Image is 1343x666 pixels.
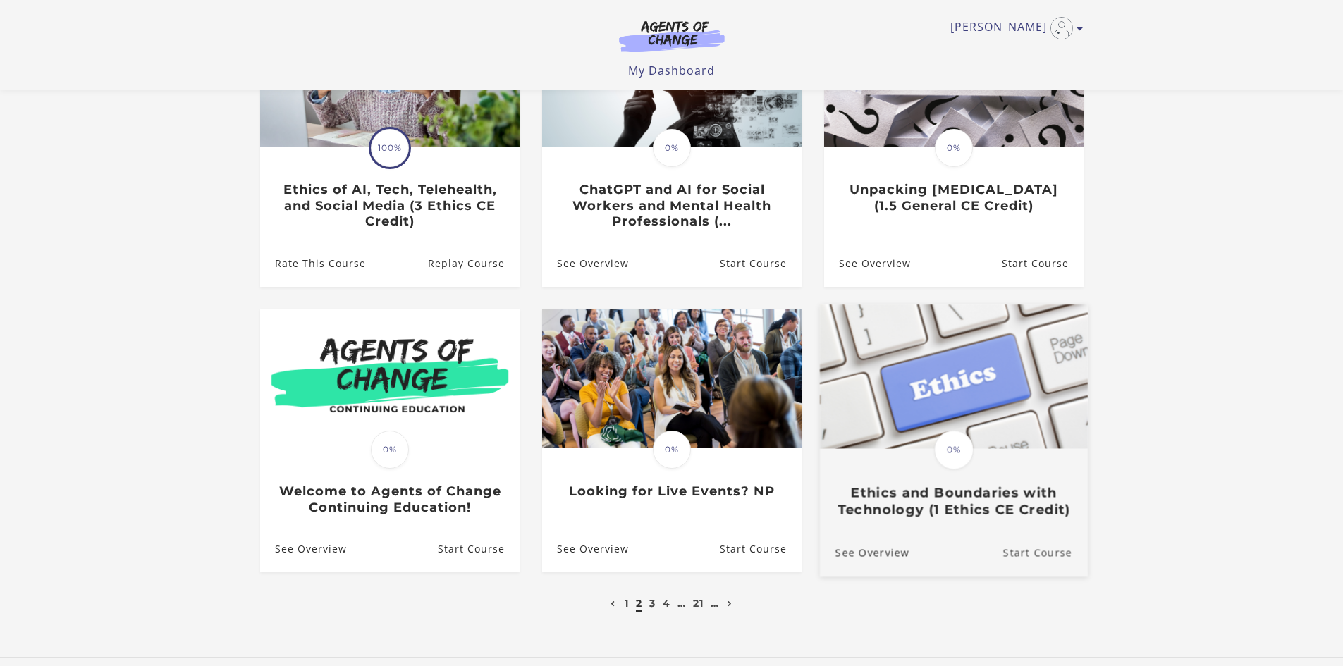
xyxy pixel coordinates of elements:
a: 2 [636,597,642,610]
a: ChatGPT and AI for Social Workers and Mental Health Professionals (...: Resume Course [719,240,801,286]
span: 0% [934,431,974,470]
a: … [677,597,686,610]
h3: Looking for Live Events? NP [557,483,786,500]
a: Ethics of AI, Tech, Telehealth, and Social Media (3 Ethics CE Credit): Resume Course [427,240,519,286]
a: Previous page [607,597,619,610]
a: My Dashboard [628,63,715,78]
h3: Ethics of AI, Tech, Telehealth, and Social Media (3 Ethics CE Credit) [275,182,504,230]
a: 4 [663,597,670,610]
a: … [711,597,719,610]
span: 0% [371,431,409,469]
a: 1 [625,597,629,610]
span: 100% [371,129,409,167]
a: Welcome to Agents of Change Continuing Education!: See Overview [260,526,347,572]
span: 0% [935,129,973,167]
a: Ethics and Boundaries with Technology (1 Ethics CE Credit): See Overview [819,529,909,576]
a: ChatGPT and AI for Social Workers and Mental Health Professionals (...: See Overview [542,240,629,286]
a: Looking for Live Events? NP: See Overview [542,526,629,572]
a: Unpacking Perfectionism (1.5 General CE Credit): Resume Course [1001,240,1083,286]
h3: Unpacking [MEDICAL_DATA] (1.5 General CE Credit) [839,182,1068,214]
span: 0% [653,431,691,469]
a: Ethics of AI, Tech, Telehealth, and Social Media (3 Ethics CE Credit): Rate This Course [260,240,366,286]
a: Unpacking Perfectionism (1.5 General CE Credit): See Overview [824,240,911,286]
a: Welcome to Agents of Change Continuing Education!: Resume Course [437,526,519,572]
span: 0% [653,129,691,167]
h3: Welcome to Agents of Change Continuing Education! [275,483,504,515]
a: 21 [693,597,704,610]
h3: ChatGPT and AI for Social Workers and Mental Health Professionals (... [557,182,786,230]
a: Toggle menu [950,17,1077,39]
a: Looking for Live Events? NP: Resume Course [719,526,801,572]
a: 3 [649,597,656,610]
a: Ethics and Boundaries with Technology (1 Ethics CE Credit): Resume Course [1002,529,1087,576]
a: Next page [724,597,736,610]
h3: Ethics and Boundaries with Technology (1 Ethics CE Credit) [835,485,1072,517]
img: Agents of Change Logo [604,20,740,52]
